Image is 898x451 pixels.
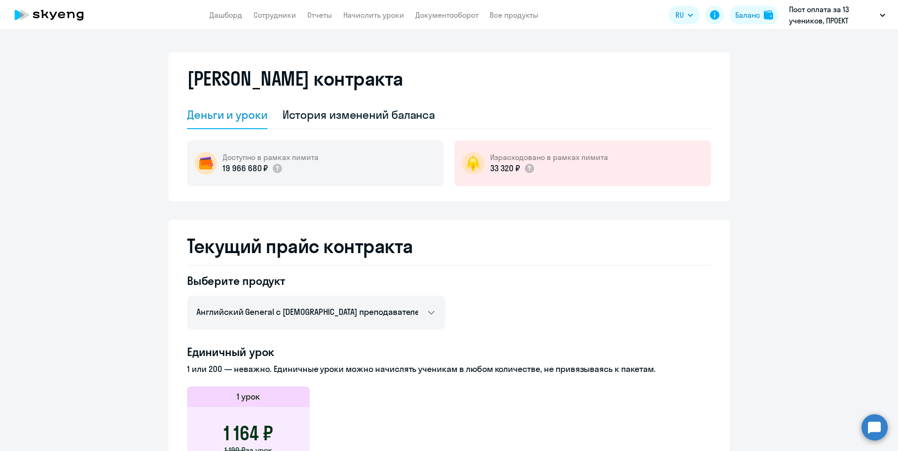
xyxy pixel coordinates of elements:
h4: Выберите продукт [187,273,445,288]
button: Пост оплата за 13 учеников, ПРОЕКТ ИТАМ2РУ, ООО [784,4,890,26]
div: Баланс [735,9,760,21]
img: balance [764,10,773,20]
h2: Текущий прайс контракта [187,235,711,257]
h5: Доступно в рамках лимита [223,152,319,162]
a: Документооборот [415,10,478,20]
button: RU [669,6,700,24]
button: Балансbalance [730,6,779,24]
h2: [PERSON_NAME] контракта [187,67,403,90]
a: Все продукты [490,10,538,20]
div: Деньги и уроки [187,107,268,122]
h4: Единичный урок [187,344,711,359]
img: bell-circle.png [462,152,485,175]
a: Отчеты [307,10,332,20]
p: 19 966 680 ₽ [223,162,268,175]
div: История изменений баланса [282,107,435,122]
p: 33 320 ₽ [490,162,520,175]
h3: 1 164 ₽ [224,422,273,444]
h5: 1 урок [237,391,260,403]
h5: Израсходовано в рамках лимита [490,152,608,162]
span: RU [675,9,684,21]
a: Начислить уроки [343,10,404,20]
a: Дашборд [210,10,242,20]
p: Пост оплата за 13 учеников, ПРОЕКТ ИТАМ2РУ, ООО [789,4,876,26]
a: Сотрудники [253,10,296,20]
img: wallet-circle.png [195,152,217,175]
p: 1 или 200 — неважно. Единичные уроки можно начислять ученикам в любом количестве, не привязываясь... [187,363,711,375]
